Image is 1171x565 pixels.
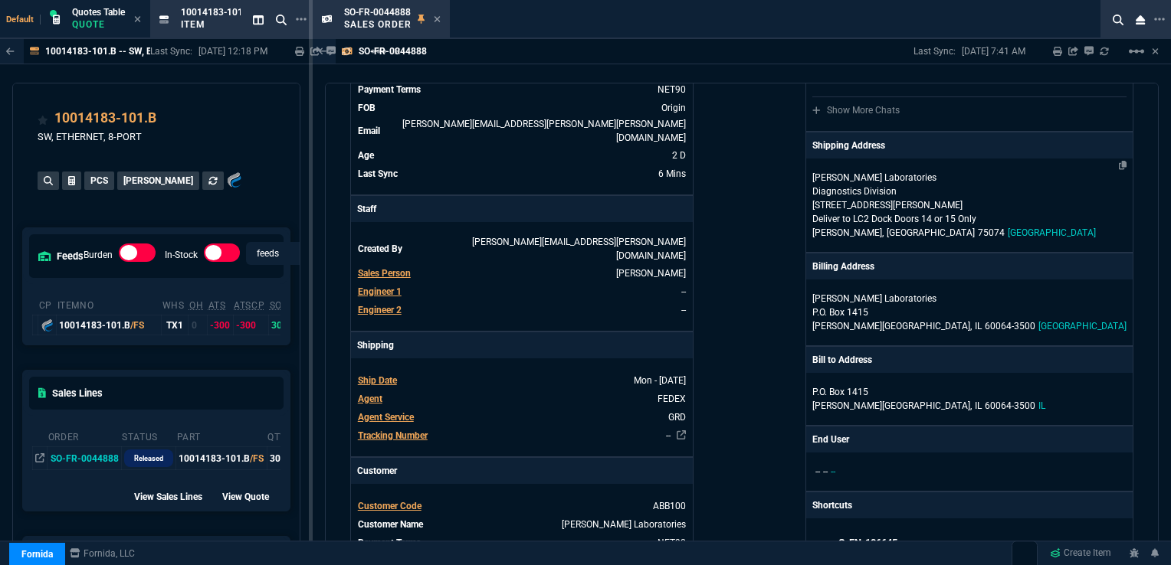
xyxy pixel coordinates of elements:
[357,410,687,425] tr: undefined
[357,517,687,532] tr: undefined
[658,168,686,179] span: 9/9/25 => 7:41 AM
[72,18,125,31] p: Quote
[985,400,1035,411] span: 60064-3500
[975,321,982,331] span: IL
[357,535,687,550] tr: undefined
[59,318,159,332] div: 10014183-101.B
[806,492,1133,518] p: Shortcuts
[1127,42,1146,60] mat-icon: Example home icon
[1038,321,1127,331] span: [GEOGRAPHIC_DATA]
[815,466,820,477] span: --
[38,129,170,144] p: SW, ETHERNET, 8-PORT
[658,537,686,548] span: NET90
[358,150,374,161] span: Age
[267,425,290,447] th: QTY
[831,466,835,477] span: --
[812,260,874,273] p: Billing Address
[357,166,687,181] tr: 9/9/25 => 7:41 AM
[357,116,687,145] tr: susan.werner@abbott.com
[962,45,1025,57] p: [DATE] 7:41 AM
[250,453,264,464] span: /FS
[358,375,397,386] span: Ship Date
[681,286,686,297] span: --
[358,84,421,95] span: Payment Terms
[270,11,293,29] nx-icon: Search
[1154,12,1165,27] nx-icon: Open New Tab
[358,103,376,113] span: FOB
[812,227,884,238] span: [PERSON_NAME],
[358,126,380,136] span: Email
[117,171,199,190] button: [PERSON_NAME]
[358,168,398,179] span: Last Sync
[634,375,686,386] span: 2025-09-15T00:00:00.000Z
[812,105,900,116] a: Show More Chats
[357,82,687,97] tr: undefined
[975,400,982,411] span: IL
[130,320,144,331] span: /FS
[84,250,113,260] label: Burden
[269,315,290,335] td: 300
[812,139,885,152] p: Shipping Address
[1008,227,1096,238] span: [GEOGRAPHIC_DATA]
[357,100,687,116] tr: undefined
[668,412,686,423] span: GRD
[812,212,1127,226] p: Deliver to LC2 Dock Doors 14 or 15 Only
[1130,11,1151,29] nx-icon: Close Workbench
[38,249,84,263] h5: feeds
[812,321,972,331] span: [PERSON_NAME][GEOGRAPHIC_DATA],
[838,537,1121,549] h6: Q-FN-106645
[351,332,693,358] p: Shipping
[351,196,693,222] p: Staff
[357,391,687,407] tr: undefined
[394,45,401,57] a: Hide Workbench
[233,315,269,335] td: -300
[357,498,687,514] tr: undefined
[65,547,139,560] a: msbcCompanyName
[296,12,307,27] nx-icon: Open New Tab
[472,237,686,261] span: ROB.HENNEBERGER@FORNIDA.COM
[658,394,686,404] span: FEDEX
[176,446,267,469] td: 10014183-101.B
[661,103,686,113] span: Origin
[198,45,267,57] p: [DATE] 12:18 PM
[84,171,114,190] button: PCS
[812,198,1127,212] p: [STREET_ADDRESS][PERSON_NAME]
[653,501,686,511] span: ABB100
[402,119,686,143] span: susan.werner@abbott.com
[357,266,687,281] tr: undefined
[162,293,189,315] th: WHS
[1152,45,1159,57] a: Hide Workbench
[978,227,1005,238] span: 75074
[134,488,216,504] div: View Sales Lines
[985,321,1035,331] span: 60064-3500
[45,45,228,57] p: 10014183-101.B -- SW, ETHERNET, 8-PORT
[57,293,162,315] th: ItemNo
[189,315,208,335] td: 0
[38,293,57,315] th: cp
[666,430,671,441] a: --
[562,519,686,530] a: Abbott Laboratories
[812,400,972,411] span: [PERSON_NAME][GEOGRAPHIC_DATA],
[616,268,686,279] span: HENN
[181,7,251,18] span: 10014183-101.B
[1038,400,1045,411] span: IL
[914,45,962,57] p: Last Sync:
[270,300,282,311] abbr: Total units on open Sales Orders
[119,243,156,268] div: Burden
[812,305,1127,319] p: P.O. Box 1415
[357,234,687,263] tr: undefined
[1107,11,1130,29] nx-icon: Search
[121,425,175,447] th: Status
[72,7,125,18] span: Quotes Table
[812,353,872,367] p: Bill to Address
[358,243,402,254] span: Created By
[54,108,156,128] a: 10014183-101.B
[812,385,1127,399] p: P.O. Box 1415
[48,425,121,447] th: Order
[176,425,267,447] th: Part
[357,428,687,443] tr: undefined
[672,150,686,161] span: 9/7/25 => 7:00 PM
[434,14,441,26] nx-icon: Close Tab
[38,108,48,129] div: Add to Watchlist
